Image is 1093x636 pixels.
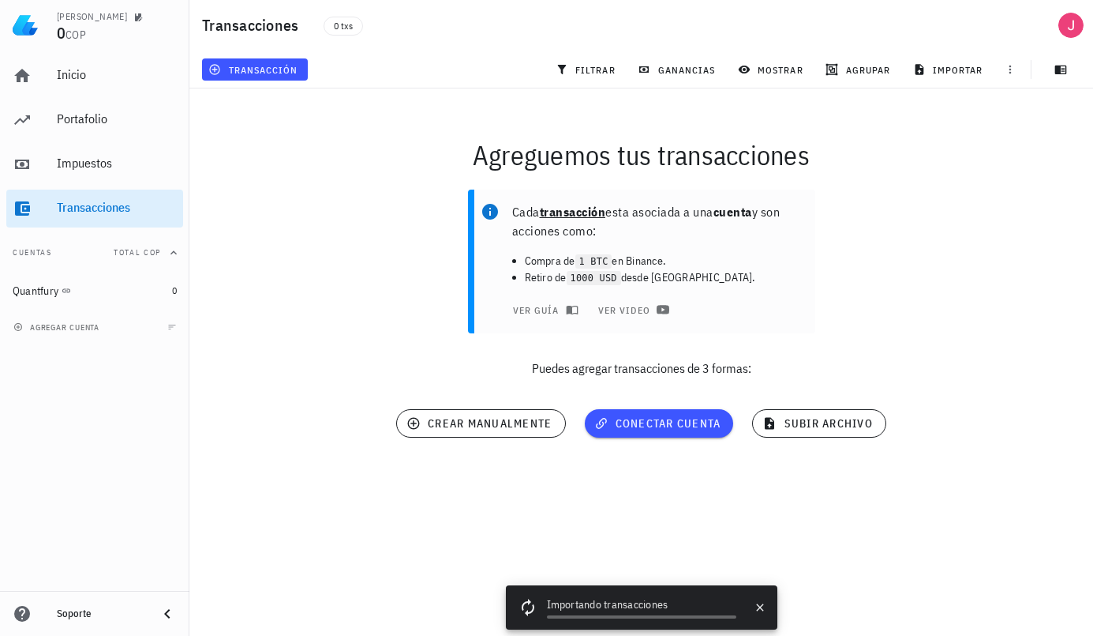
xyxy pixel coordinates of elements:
[57,111,177,126] div: Portafolio
[597,416,721,431] span: conectar cuenta
[547,596,736,615] div: Importando transacciones
[713,204,752,220] b: cuenta
[819,58,900,81] button: agrupar
[1058,13,1084,38] div: avatar
[575,254,612,269] code: 1 BTC
[57,156,177,171] div: Impuestos
[6,57,183,95] a: Inicio
[525,253,803,269] li: Compra de en Binance.
[13,284,58,298] div: Quantfury
[6,190,183,228] a: Transacciones
[6,101,183,139] a: Portafolio
[597,303,666,316] span: ver video
[211,63,298,76] span: transacción
[906,58,993,81] button: importar
[57,22,66,43] span: 0
[540,204,606,220] b: transacción
[567,271,621,286] code: 1000 USD
[202,13,305,38] h1: Transacciones
[512,202,803,240] p: Cada esta asociada a una y son acciones como:
[334,17,353,35] span: 0 txs
[752,409,885,438] button: subir archivo
[641,63,715,76] span: ganancias
[6,272,183,310] a: Quantfury 0
[765,416,872,431] span: subir archivo
[172,284,177,296] span: 0
[396,409,565,438] button: crear manualmente
[17,322,99,333] span: agregar cuenta
[410,416,552,431] span: crear manualmente
[9,319,107,335] button: agregar cuenta
[559,63,616,76] span: filtrar
[57,608,145,620] div: Soporte
[57,67,177,82] div: Inicio
[6,234,183,272] button: CuentasTotal COP
[829,63,890,76] span: agrupar
[525,269,803,286] li: Retiro de desde [GEOGRAPHIC_DATA].
[631,58,725,81] button: ganancias
[202,58,308,81] button: transacción
[916,63,983,76] span: importar
[57,200,177,215] div: Transacciones
[585,409,734,438] button: conectar cuenta
[6,145,183,183] a: Impuestos
[66,28,86,42] span: COP
[13,13,38,38] img: LedgiFi
[503,299,586,321] button: ver guía
[189,359,1093,378] p: Puedes agregar transacciones de 3 formas:
[741,63,803,76] span: mostrar
[549,58,625,81] button: filtrar
[732,58,813,81] button: mostrar
[114,247,161,258] span: Total COP
[512,303,575,316] span: ver guía
[57,10,127,23] div: [PERSON_NAME]
[588,299,676,321] a: ver video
